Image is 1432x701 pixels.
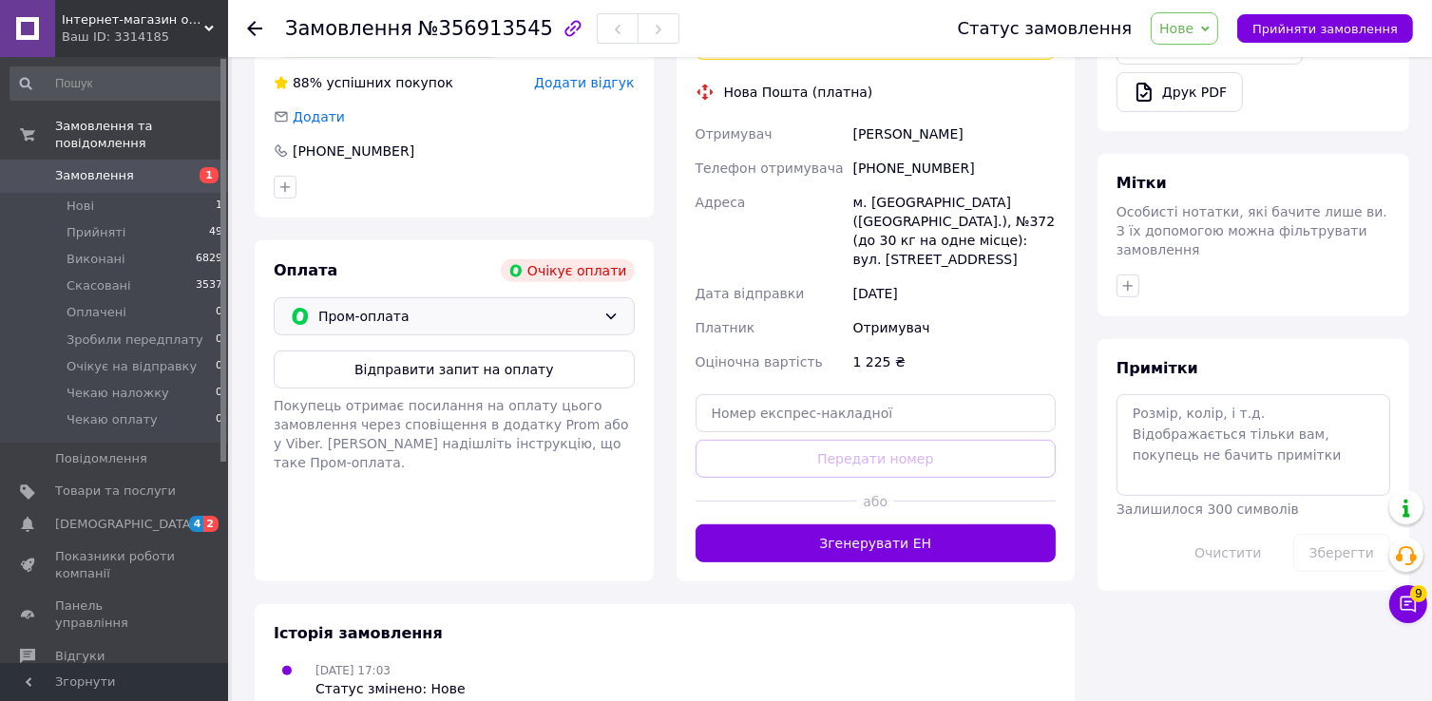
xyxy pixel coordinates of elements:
span: Чекаю оплату [67,411,158,428]
span: 0 [216,358,222,375]
button: Відправити запит на оплату [274,350,635,388]
span: 0 [216,304,222,321]
input: Пошук [10,66,224,101]
span: Виконані [67,251,125,268]
div: Очікує оплати [501,259,635,282]
span: 9 [1410,585,1427,602]
span: [DEMOGRAPHIC_DATA] [55,516,196,533]
span: Зробили передплату [67,332,203,349]
div: [PHONE_NUMBER] [291,142,416,161]
span: Інтернет-магазин одягу "The Rechi" [62,11,204,28]
span: Залишилося 300 символів [1117,502,1299,517]
span: 0 [216,411,222,428]
span: Панель управління [55,597,176,632]
span: Додати відгук [534,75,634,90]
div: успішних покупок [274,73,453,92]
span: Телефон отримувача [696,161,844,176]
button: Чат з покупцем9 [1389,585,1427,623]
input: Номер експрес-накладної [696,394,1057,432]
span: Покупець отримає посилання на оплату цього замовлення через сповіщення в додатку Prom або у Viber... [274,398,629,470]
span: Додати [293,109,345,124]
span: Особисті нотатки, які бачите лише ви. З їх допомогою можна фільтрувати замовлення [1117,204,1387,257]
span: 0 [216,332,222,349]
span: Чекаю наложку [67,385,169,402]
span: 49 [209,224,222,241]
div: м. [GEOGRAPHIC_DATA] ([GEOGRAPHIC_DATA].), №372 (до 30 кг на одне місце): вул. [STREET_ADDRESS] [850,185,1060,276]
span: Оціночна вартість [696,354,823,369]
span: Товари та послуги [55,483,176,500]
span: Примітки [1117,359,1198,377]
div: Статус замовлення [958,19,1133,38]
span: [DATE] 17:03 [315,664,391,677]
button: Згенерувати ЕН [696,524,1057,562]
div: [PERSON_NAME] [850,117,1060,151]
span: Замовлення та повідомлення [55,118,228,152]
span: 6829 [196,251,222,268]
span: Скасовані [67,277,131,294]
div: Нова Пошта (платна) [719,83,878,102]
span: Нові [67,198,94,215]
span: Показники роботи компанії [55,548,176,582]
div: 1 225 ₴ [850,345,1060,379]
span: 1 [216,198,222,215]
div: [DATE] [850,276,1060,311]
span: Історія замовлення [274,624,443,642]
span: 2 [203,516,219,532]
span: 88% [293,75,322,90]
button: Прийняти замовлення [1237,14,1413,43]
span: Дата відправки [696,286,805,301]
span: Відгуки [55,648,105,665]
span: №356913545 [418,17,553,40]
span: Нове [1159,21,1193,36]
span: Оплачені [67,304,126,321]
span: 0 [216,385,222,402]
span: 4 [189,516,204,532]
span: 1 [200,167,219,183]
span: Отримувач [696,126,773,142]
span: Адреса [696,195,746,210]
span: Прийняті [67,224,125,241]
span: Замовлення [285,17,412,40]
span: Пром-оплата [318,306,596,327]
div: Отримувач [850,311,1060,345]
span: Оплата [274,261,337,279]
a: Друк PDF [1117,72,1243,112]
div: Повернутися назад [247,19,262,38]
span: Замовлення [55,167,134,184]
span: або [857,492,893,511]
span: Мітки [1117,174,1167,192]
span: 3537 [196,277,222,294]
span: Платник [696,320,755,335]
div: Ваш ID: 3314185 [62,28,228,46]
span: Прийняти замовлення [1252,22,1398,36]
span: Очікує на відправку [67,358,197,375]
span: Повідомлення [55,450,147,467]
div: Статус змінено: Нове [315,679,466,698]
div: [PHONE_NUMBER] [850,151,1060,185]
